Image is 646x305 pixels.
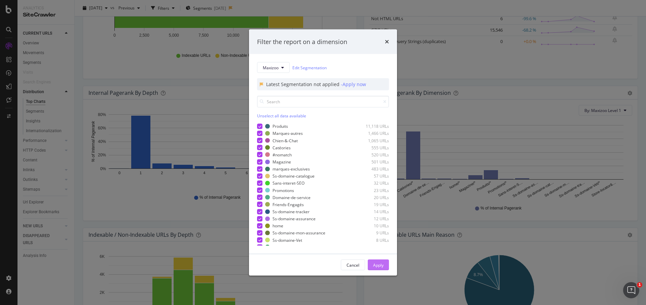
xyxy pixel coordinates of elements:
[273,230,325,236] div: Ss-domaine-mon-assurance
[356,230,389,236] div: 9 URLs
[356,159,389,165] div: 501 URLs
[356,244,389,250] div: 6 URLs
[356,216,389,222] div: 12 URLs
[273,159,291,165] div: Magazine
[257,37,347,46] div: Filter the report on a dimension
[273,180,304,186] div: Sans-interet-SEO
[341,81,366,88] div: - Apply now
[273,187,294,193] div: Promotions
[356,194,389,200] div: 20 URLs
[356,201,389,207] div: 19 URLs
[273,130,303,136] div: Marques-autres
[273,209,310,215] div: Ss-domaine-tracker
[273,138,298,143] div: Chien-&-Chat
[356,180,389,186] div: 32 URLs
[257,62,290,73] button: Maxizoo
[356,123,389,129] div: 11,118 URLs
[273,216,316,222] div: Ss-domaine-assurance
[356,145,389,150] div: 555 URLs
[356,152,389,157] div: 520 URLs
[273,237,302,243] div: Ss-domaine-Vet
[368,260,389,270] button: Apply
[356,209,389,215] div: 14 URLs
[637,282,642,288] span: 1
[273,166,310,172] div: marques-exclusives
[623,282,639,298] iframe: Intercom live chat
[273,201,304,207] div: Friends-Engagés
[356,223,389,229] div: 10 URLs
[356,237,389,243] div: 8 URLs
[263,65,279,70] span: Maxizoo
[356,130,389,136] div: 1,466 URLs
[249,29,397,276] div: modal
[356,187,389,193] div: 23 URLs
[273,145,291,150] div: Catéories
[273,244,311,250] div: Store-locator&Salon
[273,194,311,200] div: Domaine-de-service
[257,113,389,119] div: Unselect all data available
[385,37,389,46] div: times
[257,96,389,108] input: Search
[292,64,327,71] a: Edit Segmentation
[266,81,341,88] div: Latest Segmentation not applied
[273,173,315,179] div: Ss-domaine-catalogue
[356,166,389,172] div: 483 URLs
[273,123,288,129] div: Produits
[273,152,292,157] div: #nomatch
[356,138,389,143] div: 1,065 URLs
[347,262,359,268] div: Cancel
[373,262,384,268] div: Apply
[273,223,283,229] div: home
[356,173,389,179] div: 57 URLs
[341,260,365,270] button: Cancel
